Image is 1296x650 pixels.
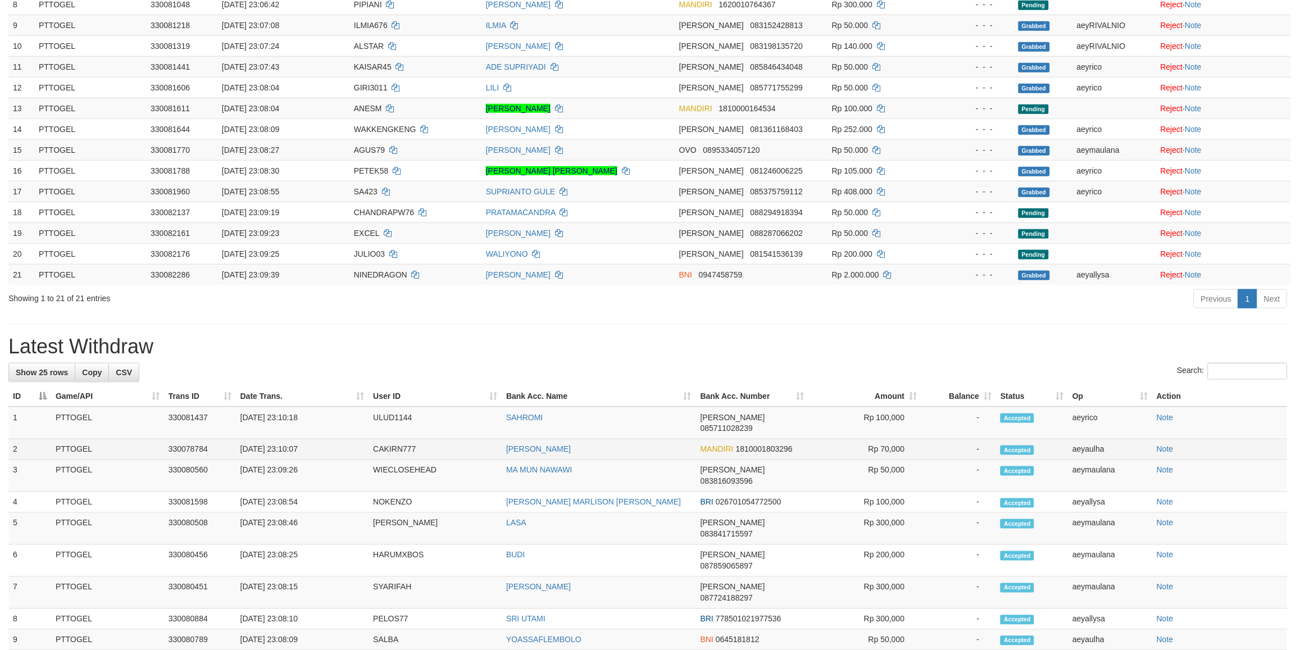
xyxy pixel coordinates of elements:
a: Note [1185,83,1202,92]
a: LASA [506,519,526,528]
span: Accepted [1001,519,1034,529]
th: Balance: activate to sort column ascending [922,386,997,407]
td: PTTOGEL [34,15,146,35]
td: aeyallysa [1068,492,1152,513]
td: 21 [8,264,34,285]
span: Rp 50.000 [832,146,868,154]
span: 330081611 [151,104,190,113]
td: PTTOGEL [51,545,164,577]
span: [PERSON_NAME] [701,466,765,475]
a: [PERSON_NAME] [486,146,551,154]
td: · [1156,160,1291,181]
span: [DATE] 23:08:04 [222,83,279,92]
th: Op: activate to sort column ascending [1068,386,1152,407]
span: GIRI3011 [354,83,388,92]
td: 2 [8,439,51,460]
a: Note [1157,615,1174,624]
span: Rp 50.000 [832,21,868,30]
span: Copy 083152428813 to clipboard [751,21,803,30]
a: [PERSON_NAME] [486,42,551,51]
span: [DATE] 23:08:04 [222,104,279,113]
a: [PERSON_NAME] [486,229,551,238]
a: WALIYONO [486,249,528,258]
td: aeymaulana [1072,139,1156,160]
span: Copy 026701054772500 to clipboard [716,498,781,507]
th: ID: activate to sort column descending [8,386,51,407]
a: LILI [486,83,499,92]
td: 5 [8,513,51,545]
span: Copy 0895334057120 to clipboard [703,146,760,154]
span: 330082137 [151,208,190,217]
td: 4 [8,492,51,513]
span: [PERSON_NAME] [679,21,744,30]
a: Reject [1161,42,1183,51]
span: [DATE] 23:08:27 [222,146,279,154]
a: Reject [1161,166,1183,175]
td: [PERSON_NAME] [369,513,502,545]
td: PTTOGEL [34,264,146,285]
td: 1 [8,407,51,439]
td: WIECLOSEHEAD [369,460,502,492]
a: SAHROMI [506,413,543,422]
span: Accepted [1001,446,1034,455]
span: Pending [1018,1,1049,10]
span: 330081441 [151,62,190,71]
th: Bank Acc. Name: activate to sort column ascending [502,386,696,407]
span: Copy 088294918394 to clipboard [751,208,803,217]
a: PRATAMACANDRA [486,208,556,217]
span: Copy 0947458759 to clipboard [699,270,743,279]
td: aeymaulana [1068,513,1152,545]
td: Rp 50,000 [809,460,922,492]
div: - - - [944,248,1009,260]
span: CSV [116,368,132,377]
span: Grabbed [1018,188,1050,197]
a: Note [1185,104,1202,113]
a: Note [1157,445,1174,454]
span: [PERSON_NAME] [679,249,744,258]
a: [PERSON_NAME] [486,270,551,279]
input: Search: [1208,363,1288,380]
span: Grabbed [1018,125,1050,135]
a: 1 [1238,289,1257,308]
a: Reject [1161,249,1183,258]
span: BRI [701,498,713,507]
td: aeyRIVALNIO [1072,35,1156,56]
span: [PERSON_NAME] [679,62,744,71]
span: [DATE] 23:07:43 [222,62,279,71]
a: MA MUN NAWAWI [506,466,572,475]
div: - - - [944,40,1009,52]
td: - [922,492,997,513]
a: Reject [1161,187,1183,196]
td: aeyrico [1072,160,1156,181]
a: Note [1185,208,1202,217]
div: - - - [944,186,1009,197]
td: 330081598 [164,492,236,513]
span: Rp 50.000 [832,229,868,238]
span: Copy 1810000164534 to clipboard [719,104,776,113]
span: Grabbed [1018,271,1050,280]
a: Reject [1161,104,1183,113]
td: PTTOGEL [34,119,146,139]
a: ILMIA [486,21,506,30]
a: Copy [75,363,109,382]
td: PTTOGEL [34,98,146,119]
span: Rp 105.000 [832,166,872,175]
a: Note [1185,187,1202,196]
td: · [1156,222,1291,243]
span: [PERSON_NAME] [701,413,765,422]
td: 3 [8,460,51,492]
td: 20 [8,243,34,264]
span: [DATE] 23:09:19 [222,208,279,217]
span: [PERSON_NAME] [679,229,744,238]
td: aeyrico [1072,56,1156,77]
a: Note [1185,125,1202,134]
span: Rp 50.000 [832,83,868,92]
span: Copy 085711028239 to clipboard [701,424,753,433]
td: · [1156,77,1291,98]
td: PTTOGEL [51,460,164,492]
td: 14 [8,119,34,139]
span: ILMIA676 [354,21,388,30]
div: - - - [944,20,1009,31]
div: - - - [944,207,1009,218]
div: - - - [944,82,1009,93]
